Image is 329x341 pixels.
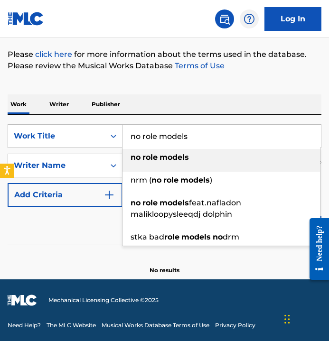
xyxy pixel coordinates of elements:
a: Privacy Policy [215,321,255,330]
form: Search Form [8,124,321,245]
strong: role [164,232,179,241]
p: Please review the Musical Works Database [8,60,321,72]
div: Drag [284,305,290,333]
strong: no [131,153,141,162]
a: Public Search [215,9,234,28]
div: Help [240,9,259,28]
img: 9d2ae6d4665cec9f34b9.svg [103,189,115,201]
span: ) [210,175,212,184]
iframe: Resource Center [302,210,329,288]
strong: no [151,175,161,184]
strong: models [160,153,189,162]
img: search [219,13,230,25]
strong: models [160,198,189,207]
a: Musical Works Database Terms of Use [102,321,209,330]
strong: models [181,232,211,241]
p: Work [8,94,29,114]
img: MLC Logo [8,12,44,26]
strong: role [142,153,158,162]
strong: no [213,232,223,241]
strong: role [163,175,179,184]
span: drm [223,232,239,241]
strong: no [131,198,141,207]
p: Please for more information about the terms used in the database. [8,49,321,60]
div: Writer Name [14,160,99,171]
img: help [244,13,255,25]
a: Terms of Use [173,61,225,70]
strong: role [142,198,158,207]
img: logo [8,295,37,306]
a: Need Help? [8,321,41,330]
span: nrm ( [131,175,151,184]
strong: models [180,175,210,184]
a: Log In [264,7,321,31]
div: Work Title [14,130,99,142]
a: click here [35,50,72,59]
p: Publisher [89,94,123,114]
span: Mechanical Licensing Collective © 2025 [48,296,159,304]
span: stka bad [131,232,164,241]
iframe: Chat Widget [282,295,329,341]
p: No results [150,255,179,275]
p: Writer [47,94,72,114]
button: Add Criteria [8,183,122,207]
a: The MLC Website [47,321,96,330]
